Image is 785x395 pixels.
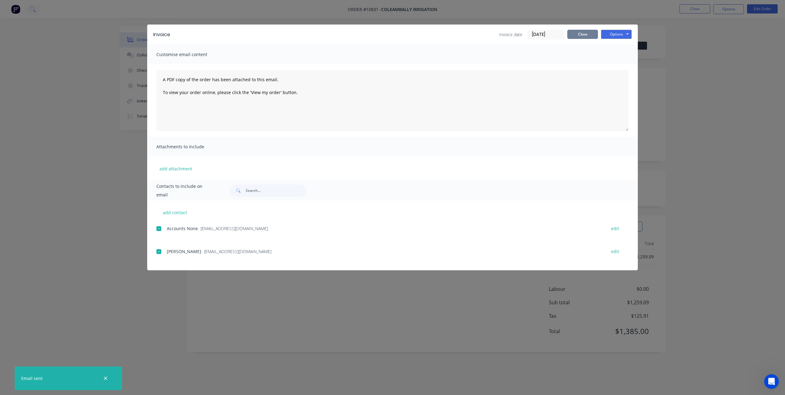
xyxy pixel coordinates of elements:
span: Accounts None [167,226,198,231]
div: Morning [PERSON_NAME], let me take a look at your kit settings and I’ll get back to you shortly. [10,25,96,44]
div: Maricar says… [5,126,118,150]
div: Thank you, I was about to submit it as an enhancement but thought I should check if its a mistake... [22,52,118,78]
div: Maricar says… [5,82,118,126]
div: You're right though, showing a subtotal per kit isn’t currently supported on invoices or quotes. ... [10,86,96,122]
button: Emoji picker [10,201,14,206]
p: Active [30,8,42,14]
span: Attachments to include [156,142,224,151]
div: All good I will post it as a feature request [22,150,118,170]
div: Morning [PERSON_NAME], let me take a look at your kit settings and I’ll get back to you shortly. [5,22,101,47]
div: Sorry about that—I initially thought you were referring to displaying sub-kits. [10,130,96,142]
textarea: Message… [5,188,117,198]
span: Invoice date [499,31,523,38]
div: Joe says… [5,52,118,82]
button: Close [567,30,598,39]
div: Maricar says… [5,185,118,212]
span: [PERSON_NAME] [167,249,201,254]
button: Gif picker [19,201,24,206]
button: add contact [156,208,193,217]
div: Email sent [21,375,43,382]
span: - [EMAIL_ADDRESS][DOMAIN_NAME] [198,226,268,231]
div: Sorry about that—I initially thought you were referring to displaying sub-kits. [5,126,101,146]
h1: Maricar [30,3,48,8]
div: Amazing, thanks! [5,185,52,198]
span: - [EMAIL_ADDRESS][DOMAIN_NAME] [201,249,271,254]
textarea: A PDF copy of the order has been attached to this email. To view your order online, please click ... [156,70,629,131]
button: add attachment [156,164,195,173]
span: Contacts to include on email [156,182,214,199]
div: Thank you, I was about to submit it as an enhancement but thought I should check if its a mistake... [27,56,113,74]
div: Invoice [153,31,170,38]
button: Home [107,2,119,14]
button: edit [607,224,623,233]
span: Customise email content [156,50,224,59]
img: Profile image for Maricar [17,3,27,13]
div: Maricar says… [5,22,118,52]
div: You're right though, showing a subtotal per kit isn’t currently supported on invoices or quotes. ... [5,82,101,126]
button: go back [4,2,16,14]
input: Search... [246,184,306,197]
button: Upload attachment [29,201,34,206]
div: All good I will post it as a feature request [27,154,113,166]
button: Send a message… [105,198,115,208]
div: Joe says… [5,150,118,175]
iframe: Intercom live chat [764,374,779,389]
button: edit [607,247,623,256]
button: Options [601,30,632,39]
